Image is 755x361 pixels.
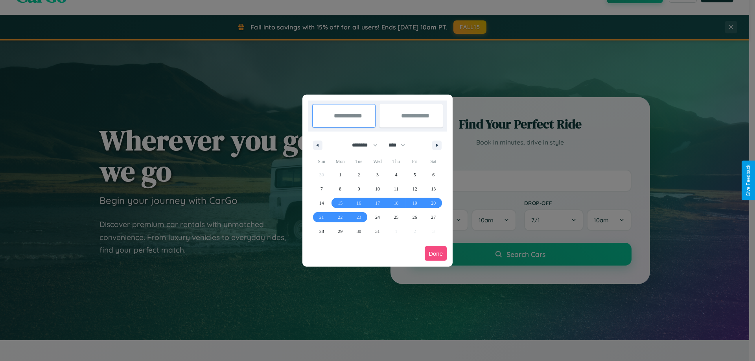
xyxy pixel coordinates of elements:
span: 10 [375,182,380,196]
button: 15 [331,196,349,210]
button: 21 [312,210,331,224]
span: 20 [431,196,436,210]
span: 21 [319,210,324,224]
span: 13 [431,182,436,196]
span: 26 [412,210,417,224]
span: Mon [331,155,349,168]
button: 28 [312,224,331,238]
span: 28 [319,224,324,238]
button: 3 [368,168,387,182]
button: 20 [424,196,443,210]
button: 26 [405,210,424,224]
button: 29 [331,224,349,238]
button: 24 [368,210,387,224]
span: 5 [414,168,416,182]
button: 11 [387,182,405,196]
button: 17 [368,196,387,210]
span: 16 [357,196,361,210]
button: 10 [368,182,387,196]
button: 13 [424,182,443,196]
button: 5 [405,168,424,182]
span: 11 [394,182,399,196]
span: 4 [395,168,397,182]
span: 19 [412,196,417,210]
span: Fri [405,155,424,168]
button: Done [425,246,447,261]
div: Give Feedback [746,165,751,196]
span: 27 [431,210,436,224]
span: 7 [320,182,323,196]
span: 25 [394,210,398,224]
button: 6 [424,168,443,182]
button: 22 [331,210,349,224]
span: 12 [412,182,417,196]
span: 31 [375,224,380,238]
button: 27 [424,210,443,224]
span: 14 [319,196,324,210]
button: 8 [331,182,349,196]
span: Tue [350,155,368,168]
button: 4 [387,168,405,182]
span: 22 [338,210,343,224]
button: 7 [312,182,331,196]
span: 2 [358,168,360,182]
button: 31 [368,224,387,238]
button: 18 [387,196,405,210]
span: Sun [312,155,331,168]
span: 9 [358,182,360,196]
span: 1 [339,168,341,182]
span: 30 [357,224,361,238]
button: 25 [387,210,405,224]
button: 16 [350,196,368,210]
span: 18 [394,196,398,210]
span: 29 [338,224,343,238]
span: Sat [424,155,443,168]
button: 30 [350,224,368,238]
button: 2 [350,168,368,182]
span: 17 [375,196,380,210]
span: Wed [368,155,387,168]
button: 19 [405,196,424,210]
span: 8 [339,182,341,196]
span: 15 [338,196,343,210]
button: 23 [350,210,368,224]
button: 9 [350,182,368,196]
button: 1 [331,168,349,182]
span: 3 [376,168,379,182]
button: 12 [405,182,424,196]
span: 24 [375,210,380,224]
span: 6 [432,168,435,182]
button: 14 [312,196,331,210]
span: 23 [357,210,361,224]
span: Thu [387,155,405,168]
